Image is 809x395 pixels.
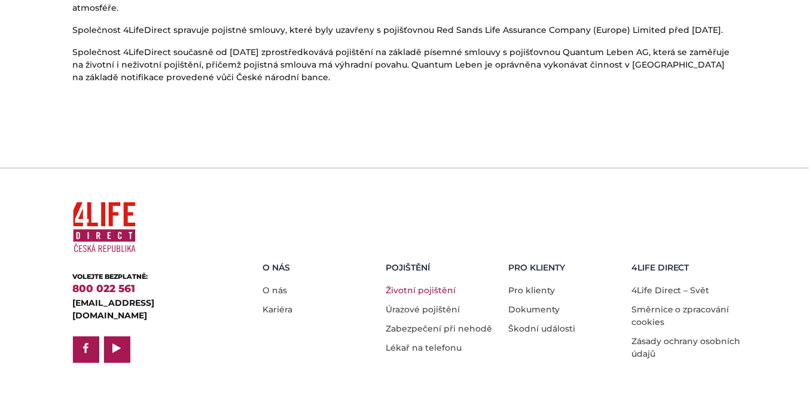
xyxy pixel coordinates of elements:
[73,46,737,84] p: Společnost 4LifeDirect současně od [DATE] zprostředkovává pojištění na základě písemné smlouvy s ...
[386,342,462,353] a: Lékař na telefonu
[631,304,729,327] a: Směrnice o zpracování cookies
[386,323,492,334] a: Zabezpečení při nehodě
[631,285,710,296] a: 4Life Direct – Svět
[73,297,155,321] a: [EMAIL_ADDRESS][DOMAIN_NAME]
[263,285,288,296] a: O nás
[509,263,623,273] h5: Pro Klienty
[509,323,576,334] a: Škodní události
[263,304,293,315] a: Kariéra
[386,304,460,315] a: Úrazové pojištění
[386,285,456,296] a: Životní pojištění
[631,263,746,273] h5: 4LIFE DIRECT
[73,197,136,257] img: 4Life Direct Česká republika logo
[73,24,737,37] p: Společnost 4LifeDirect spravuje pojistné smlouvy, které byly uzavřeny s pojišťovnou Red Sands Lif...
[509,304,560,315] a: Dokumenty
[73,282,136,294] a: 800 022 561
[263,263,377,273] h5: O nás
[509,285,555,296] a: Pro klienty
[73,272,225,282] div: VOLEJTE BEZPLATNĚ:
[386,263,500,273] h5: Pojištění
[631,336,741,359] a: Zásady ochrany osobních údajů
